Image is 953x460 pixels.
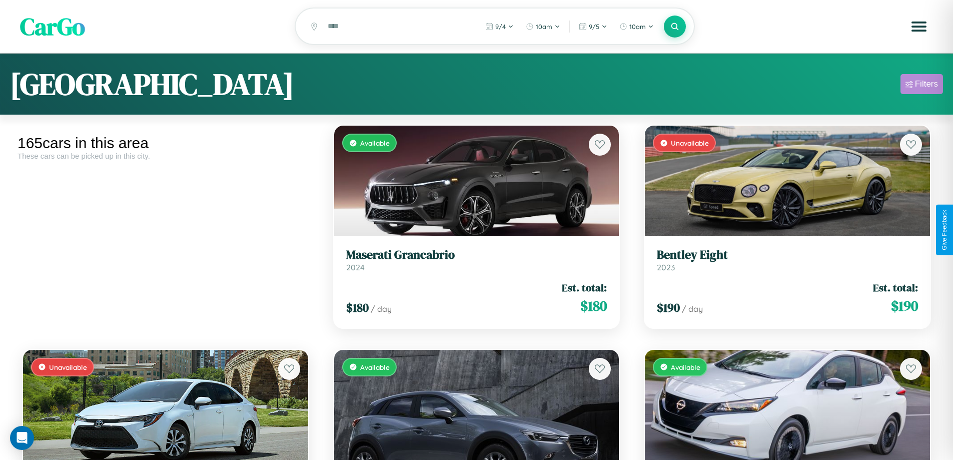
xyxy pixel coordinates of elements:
div: Open Intercom Messenger [10,426,34,450]
h1: [GEOGRAPHIC_DATA] [10,64,294,105]
div: Filters [915,79,938,89]
a: Maserati Grancabrio2024 [346,248,607,272]
span: CarGo [20,10,85,43]
button: 10am [614,19,659,35]
span: 2024 [346,262,365,272]
button: 9/5 [574,19,612,35]
a: Bentley Eight2023 [657,248,918,272]
span: Unavailable [671,139,709,147]
div: These cars can be picked up in this city. [18,152,314,160]
span: $ 180 [580,296,607,316]
button: 10am [521,19,565,35]
span: 9 / 5 [589,23,599,31]
span: 2023 [657,262,675,272]
span: Available [360,139,390,147]
span: Est. total: [873,280,918,295]
div: 165 cars in this area [18,135,314,152]
span: 10am [536,23,552,31]
span: $ 180 [346,299,369,316]
span: $ 190 [657,299,680,316]
span: / day [371,304,392,314]
span: 10am [629,23,646,31]
h3: Maserati Grancabrio [346,248,607,262]
span: 9 / 4 [495,23,506,31]
span: / day [682,304,703,314]
span: Available [671,363,700,371]
div: Give Feedback [941,210,948,250]
button: 9/4 [480,19,519,35]
span: Unavailable [49,363,87,371]
span: $ 190 [891,296,918,316]
h3: Bentley Eight [657,248,918,262]
button: Filters [900,74,943,94]
span: Est. total: [562,280,607,295]
button: Open menu [905,13,933,41]
span: Available [360,363,390,371]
